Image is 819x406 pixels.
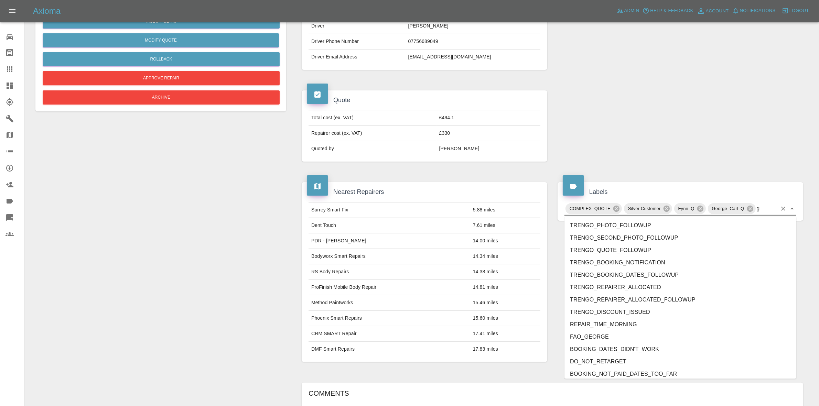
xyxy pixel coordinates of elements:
[406,19,540,34] td: [PERSON_NAME]
[470,295,540,310] td: 15.46 miles
[307,96,542,105] h4: Quote
[564,318,796,331] li: REPAIR_TIME_MORNING
[564,355,796,368] li: DO_NOT_RETARGET
[43,52,280,66] button: Rollback
[564,331,796,343] li: FAO_GEORGE
[406,34,540,50] td: 07756689049
[309,264,470,279] td: RS Body Repairs
[706,7,729,15] span: Account
[780,6,811,16] button: Logout
[309,388,796,399] h6: Comments
[33,6,61,17] h5: Axioma
[470,326,540,341] td: 17.41 miles
[309,310,470,326] td: Phoenix Smart Repairs
[309,19,406,34] td: Driver
[309,341,470,356] td: DMF Smart Repairs
[309,295,470,310] td: Method Paintworks
[309,202,470,218] td: Surrey Smart Fix
[674,205,699,212] span: Fynn_Q
[740,7,776,15] span: Notifications
[470,279,540,295] td: 14.81 miles
[564,232,796,244] li: TRENGO_SECOND_PHOTO_FOLLOWUP
[563,187,798,197] h4: Labels
[309,279,470,295] td: ProFinish Mobile Body Repair
[708,203,756,214] div: George_Carl_Q
[307,187,542,197] h4: Nearest Repairers
[309,326,470,341] td: CRM SMART Repair
[757,203,777,214] input: Add label
[4,3,21,19] button: Open drawer
[470,202,540,218] td: 5.88 miles
[789,7,809,15] span: Logout
[650,7,693,15] span: Help & Feedback
[564,281,796,294] li: TRENGO_REPAIRER_ALLOCATED
[437,126,540,141] td: £330
[564,256,796,269] li: TRENGO_BOOKING_NOTIFICATION
[564,368,796,380] li: BOOKING_NOT_PAID_DATES_TOO_FAR
[564,306,796,318] li: TRENGO_DISCOUNT_ISSUED
[470,310,540,326] td: 15.60 miles
[624,203,672,214] div: Silver Customer
[565,205,615,212] span: COMPLEX_QUOTE
[564,294,796,306] li: TRENGO_REPAIRER_ALLOCATED_FOLLOWUP
[565,203,622,214] div: COMPLEX_QUOTE
[470,341,540,356] td: 17.83 miles
[674,203,706,214] div: Fynn_Q
[564,244,796,256] li: TRENGO_QUOTE_FOLLOWUP
[564,219,796,232] li: TRENGO_PHOTO_FOLLOWUP
[470,233,540,249] td: 14.00 miles
[309,233,470,249] td: PDR - [PERSON_NAME]
[695,6,731,17] a: Account
[778,204,788,213] button: Clear
[708,205,748,212] span: George_Carl_Q
[731,6,777,16] button: Notifications
[309,34,406,50] td: Driver Phone Number
[309,141,437,156] td: Quoted by
[615,6,641,16] a: Admin
[641,6,695,16] button: Help & Feedback
[470,249,540,264] td: 14.34 miles
[309,249,470,264] td: Bodyworx Smart Repairs
[437,110,540,126] td: £494.1
[406,50,540,65] td: [EMAIL_ADDRESS][DOMAIN_NAME]
[437,141,540,156] td: [PERSON_NAME]
[309,50,406,65] td: Driver Email Address
[564,343,796,355] li: BOOKING_DATES_DIDN'T_WORK
[564,269,796,281] li: TRENGO_BOOKING_DATES_FOLLOWUP
[624,7,639,15] span: Admin
[309,110,437,126] td: Total cost (ex. VAT)
[309,218,470,233] td: Dent Touch
[43,71,280,85] button: Approve Repair
[43,33,279,47] button: Modify Quote
[787,204,797,213] button: Close
[470,218,540,233] td: 7.61 miles
[309,126,437,141] td: Repairer cost (ex. VAT)
[624,205,665,212] span: Silver Customer
[43,90,280,105] button: Archive
[470,264,540,279] td: 14.38 miles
